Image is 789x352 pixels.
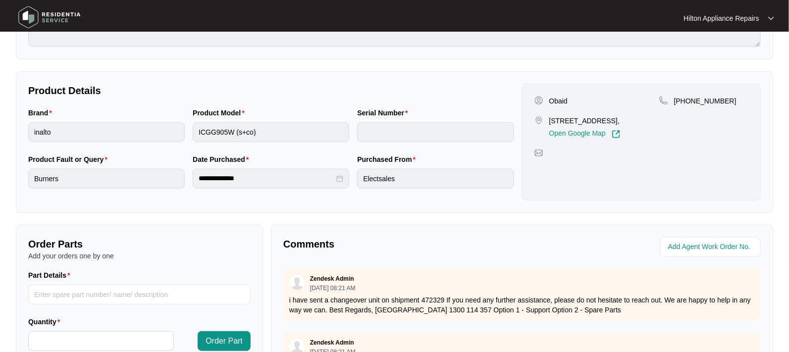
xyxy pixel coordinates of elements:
[768,16,774,21] img: dropdown arrow
[193,122,349,142] input: Product Model
[357,108,412,118] label: Serial Number
[612,130,621,139] img: Link-External
[534,149,543,157] img: map-pin
[198,331,251,351] button: Order Part
[15,2,84,32] img: residentia service logo
[28,270,74,280] label: Part Details
[28,108,56,118] label: Brand
[28,317,64,327] label: Quantity
[283,237,515,251] p: Comments
[549,96,568,106] p: Obaid
[310,275,354,283] p: Zendesk Admin
[28,237,251,251] p: Order Parts
[28,251,251,261] p: Add your orders one by one
[674,96,736,106] p: [PHONE_NUMBER]
[28,154,111,164] label: Product Fault or Query
[549,130,621,139] a: Open Google Map
[310,339,354,347] p: Zendesk Admin
[668,241,755,253] input: Add Agent Work Order No.
[28,84,514,98] p: Product Details
[28,122,185,142] input: Brand
[357,169,514,189] input: Purchased From
[534,116,543,125] img: map-pin
[290,275,305,290] img: user.svg
[28,169,185,189] input: Product Fault or Query
[29,332,173,351] input: Quantity
[289,295,755,315] p: i have sent a changeover unit on shipment 472329 If you need any further assistance, please do no...
[199,173,334,184] input: Date Purchased
[28,285,251,304] input: Part Details
[310,285,356,291] p: [DATE] 08:21 AM
[684,13,759,23] p: Hilton Appliance Repairs
[549,116,621,126] p: [STREET_ADDRESS],
[193,108,249,118] label: Product Model
[659,96,668,105] img: map-pin
[357,122,514,142] input: Serial Number
[534,96,543,105] img: user-pin
[357,154,420,164] label: Purchased From
[206,335,243,347] span: Order Part
[193,154,253,164] label: Date Purchased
